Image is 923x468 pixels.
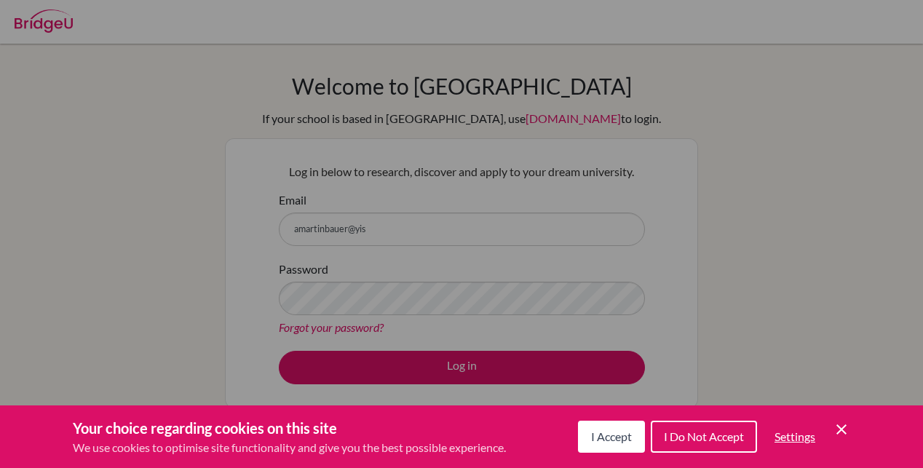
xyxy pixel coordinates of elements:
button: Settings [763,422,827,451]
button: I Do Not Accept [651,421,757,453]
span: I Accept [591,429,632,443]
p: We use cookies to optimise site functionality and give you the best possible experience. [73,439,506,456]
span: Settings [775,429,815,443]
h3: Your choice regarding cookies on this site [73,417,506,439]
span: I Do Not Accept [664,429,744,443]
button: I Accept [578,421,645,453]
button: Save and close [833,421,850,438]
